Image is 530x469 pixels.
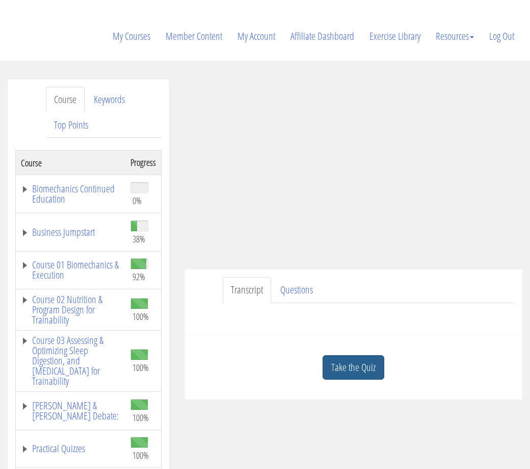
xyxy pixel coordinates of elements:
[21,401,120,421] a: [PERSON_NAME] & [PERSON_NAME] Debate:
[132,195,142,206] span: 0%
[86,87,133,113] a: Keywords
[21,227,120,237] a: Business Jumpstart
[132,450,149,461] span: 100%
[21,443,120,454] a: Practical Quizzes
[46,112,96,138] a: Top Points
[125,151,162,175] th: Progress
[132,362,149,373] span: 100%
[105,12,158,61] a: My Courses
[16,151,125,175] th: Course
[272,277,321,303] a: Questions
[132,271,145,282] span: 92%
[21,294,120,325] a: Course 02 Nutrition & Program Design for Trainability
[132,233,145,244] span: 38%
[482,12,522,61] a: Log Out
[132,412,149,423] span: 100%
[21,184,120,204] a: Biomechanics Continued Education
[132,311,149,322] span: 100%
[362,12,428,61] a: Exercise Library
[230,12,283,61] a: My Account
[223,277,271,303] a: Transcript
[428,12,482,61] a: Resources
[21,260,120,280] a: Course 01 Biomechanics & Execution
[158,12,230,61] a: Member Content
[21,335,120,386] a: Course 03 Assessing & Optimizing Sleep Digestion, and [MEDICAL_DATA] for Trainability
[46,87,85,113] a: Course
[323,355,384,380] a: Take the Quiz
[283,12,362,61] a: Affiliate Dashboard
